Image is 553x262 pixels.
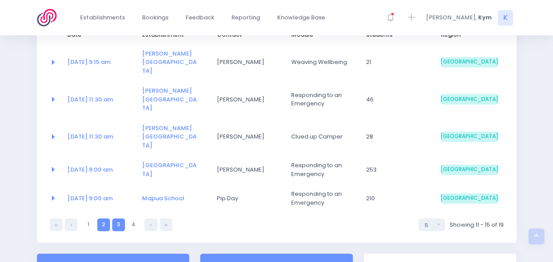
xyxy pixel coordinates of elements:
[286,81,360,118] td: Responding to an Emergency
[80,13,125,22] span: Establishments
[366,165,423,174] span: 253
[142,124,197,150] a: [PERSON_NAME][GEOGRAPHIC_DATA]
[144,218,157,231] a: Next
[142,13,168,22] span: Bookings
[142,161,197,178] a: [GEOGRAPHIC_DATA]
[291,132,348,141] span: Clued up Camper
[211,155,286,184] td: Aimee Sinclair
[142,49,197,75] a: [PERSON_NAME][GEOGRAPHIC_DATA]
[67,58,110,66] a: [DATE] 9:15 am
[366,58,423,67] span: 21
[62,184,136,213] td: <a href="https://app.stjis.org.nz/bookings/523881" class="font-weight-bold">24 Nov at 9:00 am</a>
[291,190,348,207] span: Responding to an Emergency
[112,218,125,231] a: 3
[216,194,274,203] span: Pip Day
[211,184,286,213] td: Pip Day
[73,9,132,26] a: Establishments
[136,118,211,156] td: <a href="https://app.stjis.org.nz/establishments/203644" class="font-weight-bold">Appleby School</a>
[435,118,504,156] td: South Island
[441,165,498,175] span: [GEOGRAPHIC_DATA]
[366,95,423,104] span: 46
[435,155,504,184] td: South Island
[65,218,77,231] a: Previous
[50,218,62,231] a: First
[418,218,445,231] button: Select page size
[360,81,435,118] td: 46
[360,118,435,156] td: 28
[435,44,504,81] td: South Island
[441,131,498,142] span: [GEOGRAPHIC_DATA]
[67,165,113,174] a: [DATE] 9:00 am
[136,44,211,81] td: <a href="https://app.stjis.org.nz/establishments/203770" class="font-weight-bold">Mahana School</a>
[360,184,435,213] td: 210
[366,194,423,203] span: 210
[270,9,333,26] a: Knowledge Base
[435,81,504,118] td: South Island
[136,155,211,184] td: <a href="https://app.stjis.org.nz/establishments/206588" class="font-weight-bold">Brightwater Sch...
[366,132,423,141] span: 28
[435,184,504,213] td: South Island
[179,9,222,26] a: Feedback
[37,9,62,26] img: Logo
[231,13,260,22] span: Reporting
[360,44,435,81] td: 21
[291,91,348,108] span: Responding to an Emergency
[426,13,477,22] span: [PERSON_NAME],
[286,184,360,213] td: Responding to an Emergency
[286,155,360,184] td: Responding to an Emergency
[62,155,136,184] td: <a href="https://app.stjis.org.nz/bookings/524053" class="font-weight-bold">17 Nov at 9:00 am</a>
[216,132,274,141] span: [PERSON_NAME]
[62,44,136,81] td: <a href="https://app.stjis.org.nz/bookings/524118" class="font-weight-bold">03 Nov at 9:15 am</a>
[186,13,214,22] span: Feedback
[424,221,434,230] div: 5
[291,58,348,67] span: Weaving Wellbeing
[142,194,184,202] a: Mapua School
[211,81,286,118] td: Gemma Bublitz
[441,94,498,105] span: [GEOGRAPHIC_DATA]
[291,161,348,178] span: Responding to an Emergency
[136,184,211,213] td: <a href="https://app.stjis.org.nz/establishments/205717" class="font-weight-bold">Mapua School</a>
[360,155,435,184] td: 253
[160,218,172,231] a: Last
[67,95,113,104] a: [DATE] 11:30 am
[62,118,136,156] td: <a href="https://app.stjis.org.nz/bookings/524191" class="font-weight-bold">10 Nov at 11:30 am</a>
[478,13,492,22] span: Kym
[211,118,286,156] td: Gemma Bublitz
[224,9,267,26] a: Reporting
[498,10,513,26] span: K
[441,193,498,204] span: [GEOGRAPHIC_DATA]
[142,86,197,112] a: [PERSON_NAME][GEOGRAPHIC_DATA]
[67,194,113,202] a: [DATE] 9:00 am
[136,81,211,118] td: <a href="https://app.stjis.org.nz/establishments/203644" class="font-weight-bold">Appleby School</a>
[216,58,274,67] span: [PERSON_NAME]
[97,218,110,231] a: 2
[286,44,360,81] td: Weaving Wellbeing
[211,44,286,81] td: Andrew Mason
[441,57,498,67] span: [GEOGRAPHIC_DATA]
[216,95,274,104] span: [PERSON_NAME]
[135,9,176,26] a: Bookings
[277,13,325,22] span: Knowledge Base
[62,81,136,118] td: <a href="https://app.stjis.org.nz/bookings/524190" class="font-weight-bold">03 Nov at 11:30 am</a>
[127,218,140,231] a: 4
[449,221,503,229] span: Showing 11 - 15 of 19
[216,165,274,174] span: [PERSON_NAME]
[286,118,360,156] td: Clued up Camper
[82,218,95,231] a: 1
[67,132,113,141] a: [DATE] 11:30 am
